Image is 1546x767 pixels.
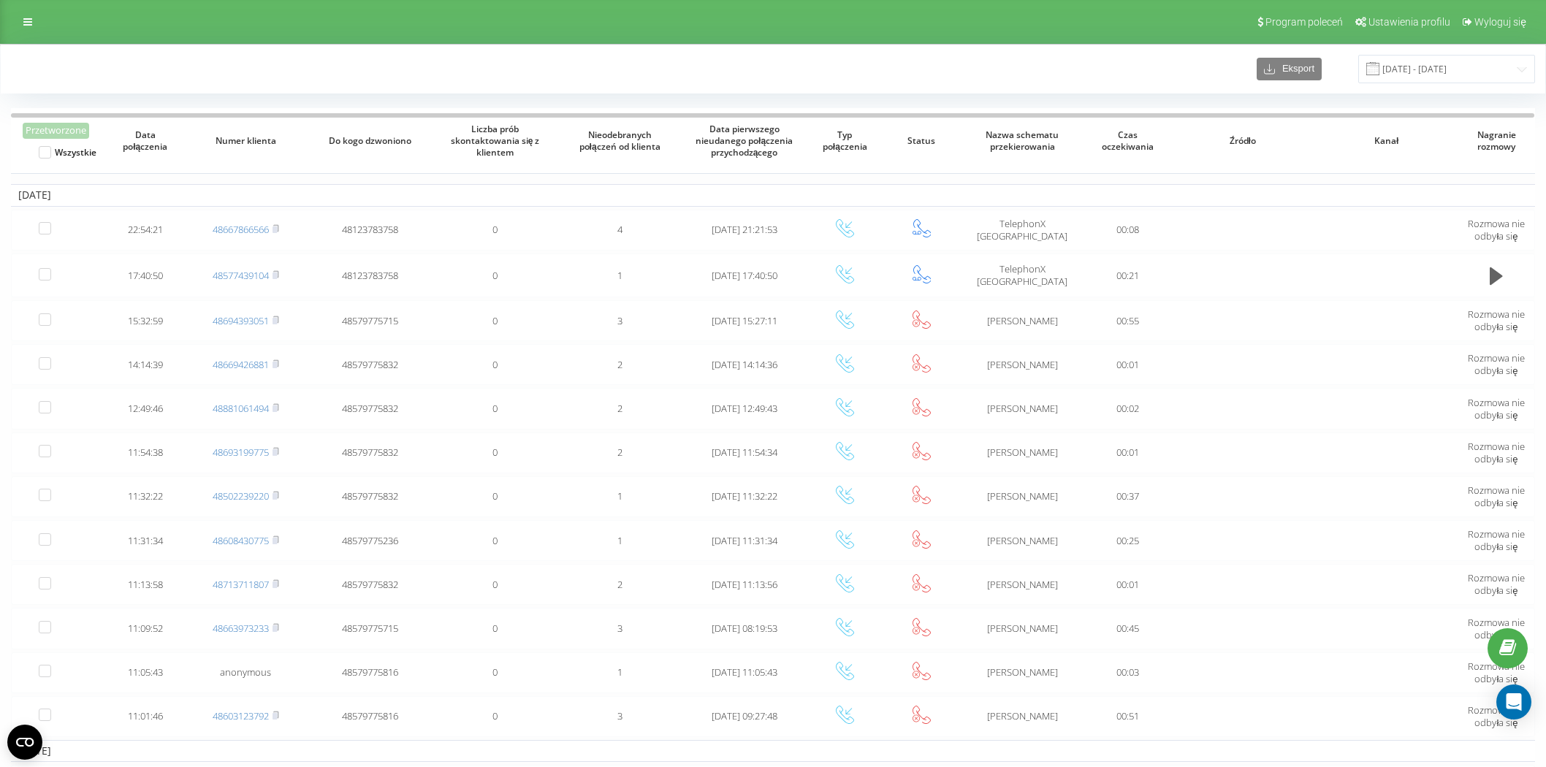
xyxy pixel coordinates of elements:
[492,622,498,635] span: 0
[960,253,1085,297] td: TelephonX [GEOGRAPHIC_DATA]
[1468,660,1525,685] span: Rozmowa nie odbyła się
[213,622,269,635] a: 48663973233
[712,269,777,282] span: [DATE] 17:40:50
[960,432,1085,473] td: [PERSON_NAME]
[107,608,183,649] td: 11:09:52
[107,432,183,473] td: 11:54:38
[712,665,777,679] span: [DATE] 11:05:43
[492,489,498,503] span: 0
[712,709,777,722] span: [DATE] 09:27:48
[817,129,872,152] span: Typ połączenia
[1468,217,1525,243] span: Rozmowa nie odbyła się
[342,534,398,547] span: 48579775236
[213,446,269,459] a: 48693199775
[570,129,669,152] span: Nieodebranych połączeń od klienta
[213,358,269,371] a: 48669426881
[960,652,1085,693] td: [PERSON_NAME]
[1084,432,1170,473] td: 00:01
[213,223,269,236] a: 48667866566
[107,300,183,341] td: 15:32:59
[107,564,183,605] td: 11:13:58
[1084,608,1170,649] td: 00:45
[1275,64,1314,75] span: Eksport
[1184,135,1301,147] span: Źródło
[492,402,498,415] span: 0
[117,129,172,152] span: Data połączenia
[712,534,777,547] span: [DATE] 11:31:34
[617,665,622,679] span: 1
[342,446,398,459] span: 48579775832
[712,578,777,591] span: [DATE] 11:13:56
[1084,696,1170,737] td: 00:51
[712,489,777,503] span: [DATE] 11:32:22
[1468,616,1525,641] span: Rozmowa nie odbyła się
[107,652,183,693] td: 11:05:43
[1468,703,1525,729] span: Rozmowa nie odbyła się
[342,269,398,282] span: 48123783758
[492,223,498,236] span: 0
[1084,344,1170,385] td: 00:01
[972,129,1071,152] span: Nazwa schematu przekierowania
[1468,351,1525,377] span: Rozmowa nie odbyła się
[342,358,398,371] span: 48579775832
[107,388,183,429] td: 12:49:46
[712,446,777,459] span: [DATE] 11:54:34
[492,534,498,547] span: 0
[1468,571,1525,597] span: Rozmowa nie odbyła się
[11,740,1535,762] td: [DATE]
[213,314,269,327] a: 48694393051
[213,534,269,547] a: 48608430775
[1257,58,1322,80] button: Eksport
[617,358,622,371] span: 2
[617,314,622,327] span: 3
[960,300,1085,341] td: [PERSON_NAME]
[1084,210,1170,251] td: 00:08
[213,489,269,503] a: 48502239220
[7,725,42,760] button: Open CMP widget
[1496,684,1531,720] div: Open Intercom Messenger
[1328,135,1444,147] span: Kanał
[107,210,183,251] td: 22:54:21
[342,402,398,415] span: 48579775832
[1265,16,1343,28] span: Program poleceń
[712,358,777,371] span: [DATE] 14:14:36
[197,135,295,147] span: Numer klienta
[321,135,419,147] span: Do kogo dzwoniono
[617,489,622,503] span: 1
[11,184,1535,206] td: [DATE]
[617,578,622,591] span: 2
[1468,440,1525,465] span: Rozmowa nie odbyła się
[960,476,1085,517] td: [PERSON_NAME]
[617,223,622,236] span: 4
[617,709,622,722] span: 3
[1469,129,1525,152] span: Nagranie rozmowy
[1468,308,1525,333] span: Rozmowa nie odbyła się
[342,314,398,327] span: 48579775715
[617,534,622,547] span: 1
[1084,564,1170,605] td: 00:01
[342,622,398,635] span: 48579775715
[39,146,96,159] label: Wszystkie
[492,269,498,282] span: 0
[960,696,1085,737] td: [PERSON_NAME]
[342,665,398,679] span: 48579775816
[213,402,269,415] a: 48881061494
[107,520,183,561] td: 11:31:34
[894,135,949,147] span: Status
[960,388,1085,429] td: [PERSON_NAME]
[342,709,398,722] span: 48579775816
[617,446,622,459] span: 2
[213,709,269,722] a: 48603123792
[107,344,183,385] td: 14:14:39
[342,223,398,236] span: 48123783758
[960,520,1085,561] td: [PERSON_NAME]
[960,210,1085,251] td: TelephonX [GEOGRAPHIC_DATA]
[1084,520,1170,561] td: 00:25
[492,446,498,459] span: 0
[183,652,308,693] td: anonymous
[492,665,498,679] span: 0
[712,223,777,236] span: [DATE] 21:21:53
[712,622,777,635] span: [DATE] 08:19:53
[213,269,269,282] a: 48577439104
[1474,16,1526,28] span: Wyloguj się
